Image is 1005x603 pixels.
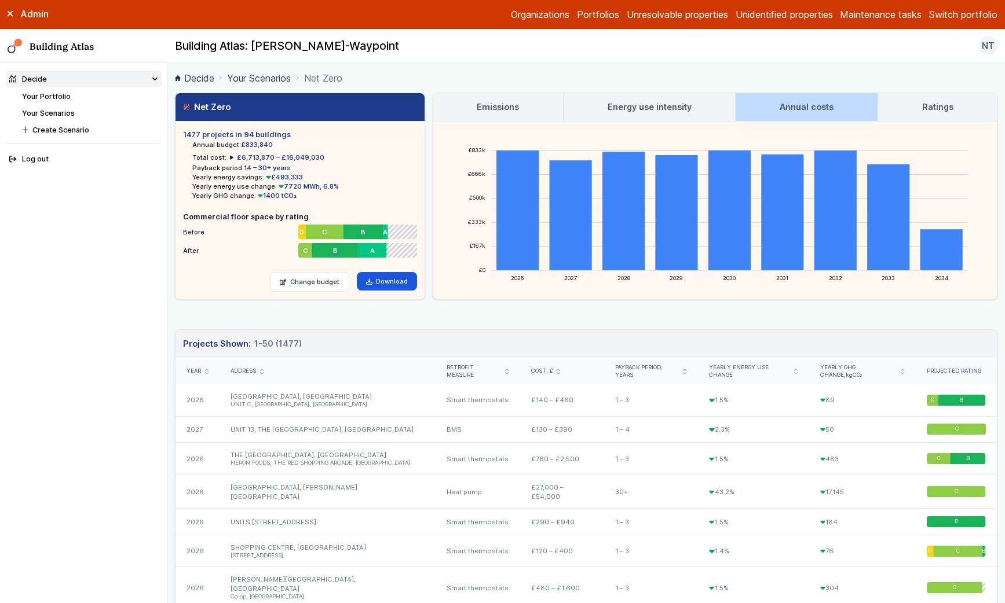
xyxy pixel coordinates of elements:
text: 2029 [670,275,683,281]
a: Change budget [270,272,349,292]
li: Payback period: [192,163,417,172]
span: C [936,455,940,462]
a: UNIT 13, THE [GEOGRAPHIC_DATA], [GEOGRAPHIC_DATA] [231,425,414,433]
div: 89 [809,384,915,416]
div: 1.4% [698,535,809,567]
span: 7720 MWh, 6.8% [277,182,339,190]
div: Smart thermostats [436,509,520,535]
a: Your Scenarios [22,109,75,117]
span: £833,840 [241,141,273,149]
li: [STREET_ADDRESS] [231,552,425,560]
span: C [930,396,934,404]
span: kgCO₂ [846,372,863,378]
a: Download [357,272,418,291]
span: B [333,246,338,255]
text: 2033 [882,275,895,281]
text: 2026 [511,275,524,281]
div: 1.5% [698,509,809,535]
div: 76 [809,535,915,567]
button: Log out [6,151,162,168]
div: Projected rating [927,367,986,375]
div: 17,145 [809,475,915,509]
span: B [361,227,366,237]
span: Yearly energy use change [709,364,790,379]
span: A [370,246,375,255]
text: 2030 [723,275,736,281]
text: £0 [479,267,485,273]
a: UNITS [STREET_ADDRESS] [231,518,316,526]
text: £833k [469,147,485,153]
div: BMS [436,416,520,443]
a: SHOPPING CENTRE, [GEOGRAPHIC_DATA] [STREET_ADDRESS] [231,543,425,560]
div: 1 – 3 [604,535,697,567]
span: £6,713,870 – £16,049,030 [237,153,324,161]
a: Emissions [433,93,563,121]
a: Your Scenarios [227,71,291,85]
span: D [300,227,305,237]
button: Switch portfolio [929,8,997,21]
span: Payback period, years [615,364,679,379]
h3: Annual costs [780,101,834,113]
div: 2.3% [698,416,809,443]
span: B [966,455,970,462]
summary: £6,713,870 – £16,049,030 [230,153,324,162]
li: Annual budget: [192,140,417,149]
li: Yearly energy savings: [192,172,417,182]
li: UNIT C, [GEOGRAPHIC_DATA], [GEOGRAPHIC_DATA] [231,401,425,409]
div: 2026 [176,384,220,416]
span: £493,333 [264,173,304,181]
h3: Ratings [922,101,953,113]
span: 1400 tCO₂ [256,192,297,200]
div: 2026 [176,535,220,567]
div: 1.5% [698,384,809,416]
summary: Decide [6,71,162,87]
div: 1 – 3 [604,384,697,416]
div: 43.2% [698,475,809,509]
span: Cost, £ [531,367,553,375]
text: £500k [469,194,485,201]
text: 2032 [829,275,842,281]
span: Net Zero [304,71,342,85]
div: 50 [809,416,915,443]
text: 2027 [564,275,577,281]
div: £760 – £2,500 [520,443,604,475]
a: Ratings [878,93,997,121]
div: 1 – 4 [604,416,697,443]
li: Before [183,222,417,237]
span: B [955,518,958,525]
li: HERON FOODS, THE RED SHOPPING ARCADE, [GEOGRAPHIC_DATA] [231,459,425,467]
div: 1.5% [698,443,809,475]
button: Create Scenario [19,122,162,138]
a: Organizations [511,8,569,21]
a: Energy use intensity [564,93,735,121]
span: A [383,227,388,237]
div: 483 [809,443,915,475]
div: £290 – £940 [520,509,604,535]
span: 1-50 (1477) [254,337,302,350]
a: THE [GEOGRAPHIC_DATA], [GEOGRAPHIC_DATA] HERON FOODS, THE RED SHOPPING ARCADE, [GEOGRAPHIC_DATA] [231,451,425,467]
li: After [183,241,417,256]
div: 2026 [176,509,220,535]
div: 30+ [604,475,697,509]
span: C [954,426,958,433]
div: Smart thermostats [436,535,520,567]
span: D [928,547,932,555]
a: [GEOGRAPHIC_DATA], [GEOGRAPHIC_DATA] UNIT C, [GEOGRAPHIC_DATA], [GEOGRAPHIC_DATA] [231,392,425,409]
span: C [954,488,958,495]
text: 2031 [776,275,788,281]
a: Portfolios [577,8,619,21]
a: Unidentified properties [736,8,833,21]
div: Smart thermostats [436,443,520,475]
span: 14 – 30+ years [244,164,290,172]
div: 2026 [176,443,220,475]
h5: 1477 projects in 94 buildings [183,129,417,140]
h6: Total cost: [192,153,226,162]
span: Yearly GHG change, [820,364,897,379]
a: [GEOGRAPHIC_DATA], [PERSON_NAME][GEOGRAPHIC_DATA] [231,483,357,501]
span: Retrofit measure [447,364,501,379]
h3: Net Zero [183,101,231,113]
a: Your Portfolio [22,92,71,101]
img: main-0bbd2752.svg [8,39,23,54]
div: 2027 [176,416,220,443]
span: A+ [386,246,388,255]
